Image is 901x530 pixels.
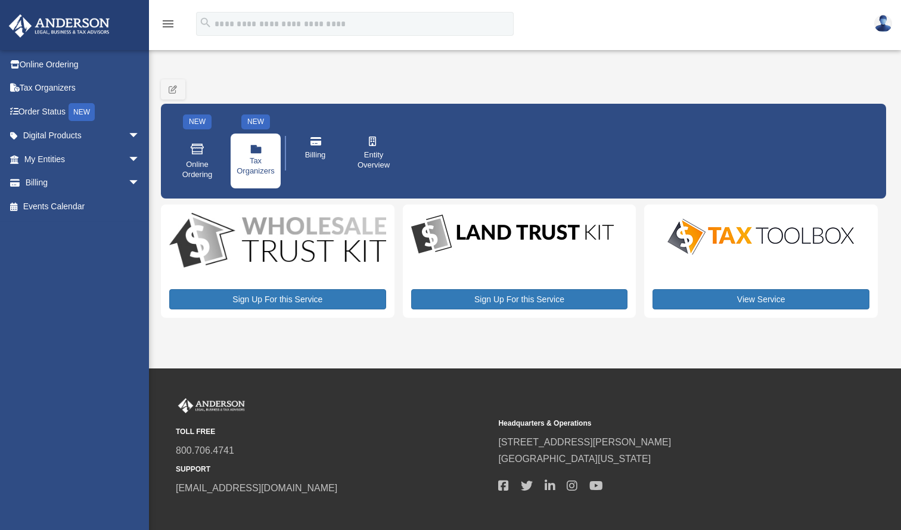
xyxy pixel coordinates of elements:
[8,147,158,171] a: My Entitiesarrow_drop_down
[8,76,158,100] a: Tax Organizers
[8,171,158,195] a: Billingarrow_drop_down
[237,156,275,176] span: Tax Organizers
[176,426,490,438] small: TOLL FREE
[176,398,247,414] img: Anderson Advisors Platinum Portal
[8,52,158,76] a: Online Ordering
[128,124,152,148] span: arrow_drop_down
[8,100,158,124] a: Order StatusNEW
[183,114,212,129] div: NEW
[169,289,386,309] a: Sign Up For this Service
[411,213,614,256] img: LandTrust_lgo-1.jpg
[874,15,892,32] img: User Pic
[653,289,869,309] a: View Service
[411,289,628,309] a: Sign Up For this Service
[161,17,175,31] i: menu
[5,14,113,38] img: Anderson Advisors Platinum Portal
[8,194,158,218] a: Events Calendar
[8,124,152,148] a: Digital Productsarrow_drop_down
[176,483,337,493] a: [EMAIL_ADDRESS][DOMAIN_NAME]
[231,134,281,188] a: Tax Organizers
[290,128,340,178] a: Billing
[199,16,212,29] i: search
[498,454,651,464] a: [GEOGRAPHIC_DATA][US_STATE]
[161,21,175,31] a: menu
[498,417,812,430] small: Headquarters & Operations
[498,437,671,447] a: [STREET_ADDRESS][PERSON_NAME]
[172,134,222,188] a: Online Ordering
[241,114,270,129] div: NEW
[128,147,152,172] span: arrow_drop_down
[349,128,399,178] a: Entity Overview
[169,213,386,270] img: WS-Trust-Kit-lgo-1.jpg
[69,103,95,121] div: NEW
[181,160,214,180] span: Online Ordering
[305,150,326,160] span: Billing
[357,150,390,171] span: Entity Overview
[128,171,152,196] span: arrow_drop_down
[176,445,234,455] a: 800.706.4741
[176,463,490,476] small: SUPPORT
